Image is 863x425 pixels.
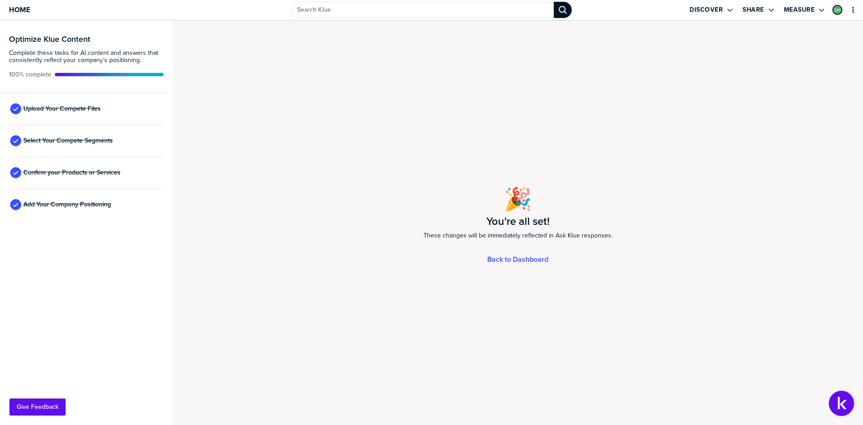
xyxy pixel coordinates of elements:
[9,398,66,416] button: Give Feedback
[833,6,841,14] img: 0b86d0572dda4745beeb2ab1270d5b42-sml.png
[23,105,101,112] span: Upload Your Compete Files
[829,391,854,416] button: Open Support Center
[832,4,843,16] a: Edit Profile
[291,2,554,18] input: Search Klue
[832,5,842,15] div: George Morrison
[486,216,550,227] h1: You're all set!
[9,35,164,43] h3: Optimize Klue Content
[487,255,548,263] a: Back to Dashboard
[9,6,30,13] span: Home
[784,6,815,14] label: Measure
[554,2,572,18] div: Search Klue
[9,71,51,78] span: Active
[690,6,723,14] label: Discover
[23,169,120,176] span: Confirm your Products or Services
[9,49,164,64] span: Complete these tasks for AI content and answers that consistently reflect your company’s position...
[743,6,764,14] label: Share
[23,201,111,208] span: Add Your Company Positioning
[423,230,613,241] span: These changes will be immediately reflected in Ask Klue responses.
[23,137,113,144] span: Select Your Compete Segments
[504,183,532,216] span: 🎉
